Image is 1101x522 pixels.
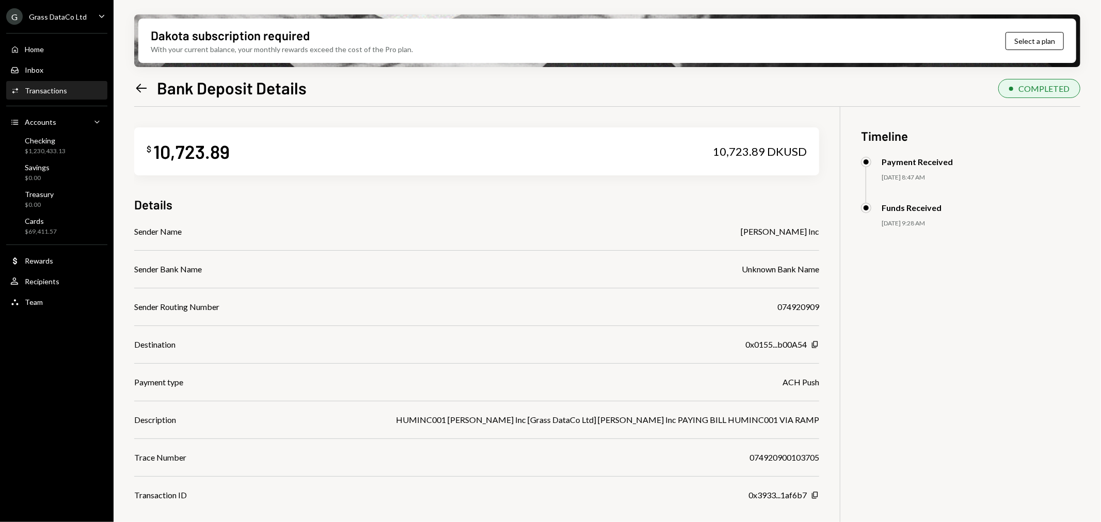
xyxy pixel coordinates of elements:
[25,227,57,236] div: $69,411.57
[6,81,107,100] a: Transactions
[777,301,819,313] div: 074920909
[749,451,819,464] div: 074920900103705
[25,163,50,172] div: Savings
[25,147,66,156] div: $1,230,433.13
[25,201,54,209] div: $0.00
[29,12,87,21] div: Grass DataCo Ltd
[6,8,23,25] div: G
[25,118,56,126] div: Accounts
[1006,32,1064,50] button: Select a plan
[151,27,310,44] div: Dakota subscription required
[151,44,413,55] div: With your current balance, your monthly rewards exceed the cost of the Pro plan.
[147,144,151,154] div: $
[783,376,819,388] div: ACH Push
[153,140,230,163] div: 10,723.89
[6,272,107,290] a: Recipients
[134,225,182,238] div: Sender Name
[6,40,107,58] a: Home
[6,160,107,185] a: Savings$0.00
[134,338,175,351] div: Destination
[882,157,953,167] div: Payment Received
[25,298,43,306] div: Team
[25,174,50,183] div: $0.00
[134,376,183,388] div: Payment type
[6,133,107,158] a: Checking$1,230,433.13
[1018,84,1070,93] div: COMPLETED
[6,214,107,238] a: Cards$69,411.57
[6,187,107,211] a: Treasury$0.00
[6,60,107,79] a: Inbox
[25,45,44,54] div: Home
[25,217,57,225] div: Cards
[157,77,307,98] h1: Bank Deposit Details
[25,66,43,74] div: Inbox
[25,277,59,286] div: Recipients
[6,292,107,311] a: Team
[6,112,107,131] a: Accounts
[748,489,807,501] div: 0x3933...1af6b7
[713,144,807,159] div: 10,723.89 DKUSD
[861,127,1080,144] h3: Timeline
[741,225,819,238] div: [PERSON_NAME] Inc
[25,86,67,95] div: Transactions
[6,251,107,270] a: Rewards
[882,173,1080,182] div: [DATE] 8:47 AM
[134,301,219,313] div: Sender Routing Number
[134,196,172,213] h3: Details
[882,219,1080,228] div: [DATE] 9:28 AM
[25,256,53,265] div: Rewards
[396,414,819,426] div: HUMINC001 [PERSON_NAME] Inc [Grass DataCo Ltd] [PERSON_NAME] Inc PAYING BILL HUMINC001 VIA RAMP
[882,203,942,213] div: Funds Received
[745,338,807,351] div: 0x0155...b00A54
[134,489,187,501] div: Transaction ID
[742,263,819,275] div: Unknown Bank Name
[134,451,186,464] div: Trace Number
[134,263,202,275] div: Sender Bank Name
[25,136,66,145] div: Checking
[134,414,176,426] div: Description
[25,190,54,199] div: Treasury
